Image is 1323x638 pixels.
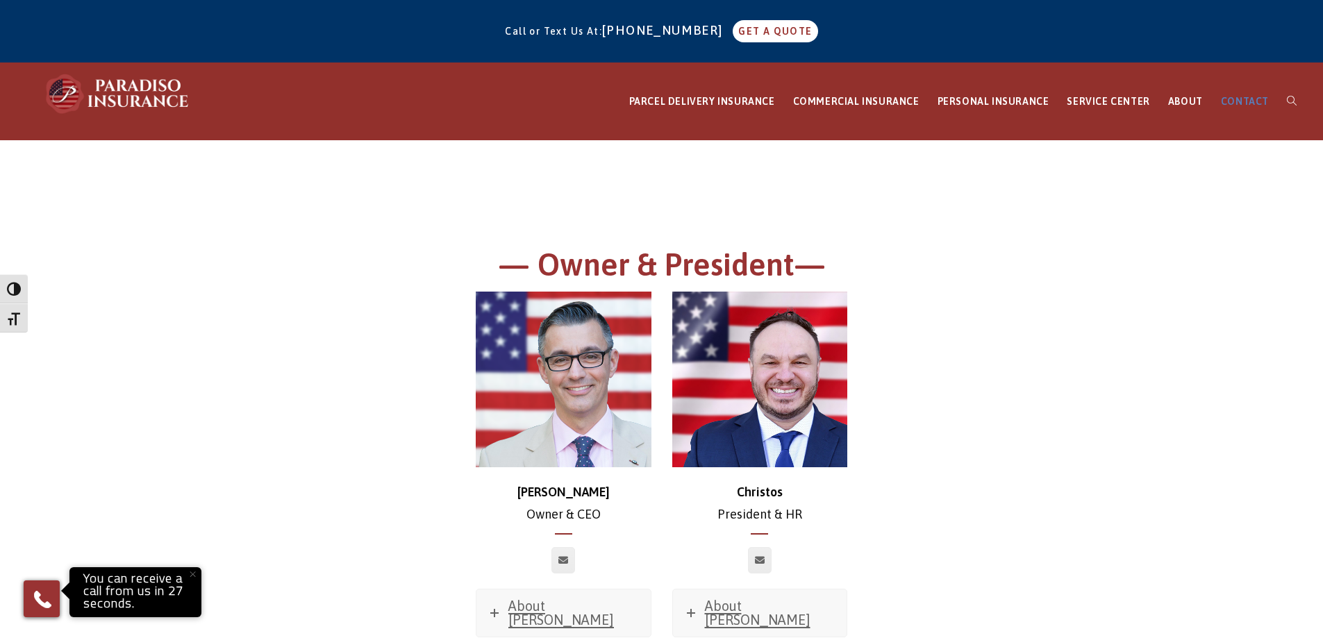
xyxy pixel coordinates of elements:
span: CONTACT [1221,96,1269,107]
strong: Christos [737,485,783,499]
span: ABOUT [1168,96,1203,107]
span: About [PERSON_NAME] [508,598,614,628]
span: SERVICE CENTER [1067,96,1149,107]
span: PARCEL DELIVERY INSURANCE [629,96,775,107]
p: You can receive a call from us in 27 seconds. [73,571,198,614]
a: GET A QUOTE [733,20,817,42]
a: SERVICE CENTER [1058,63,1158,140]
h1: — Owner & President— [280,244,1044,292]
a: [PHONE_NUMBER] [602,23,730,37]
a: PERSONAL INSURANCE [929,63,1058,140]
a: About [PERSON_NAME] [476,589,651,637]
img: Paradiso Insurance [42,73,194,115]
img: chris-500x500 (1) [476,292,651,467]
span: Call or Text Us At: [505,26,602,37]
p: President & HR [672,481,848,526]
span: PERSONAL INSURANCE [938,96,1049,107]
a: CONTACT [1212,63,1278,140]
a: About [PERSON_NAME] [673,589,847,637]
a: COMMERCIAL INSURANCE [784,63,929,140]
a: PARCEL DELIVERY INSURANCE [620,63,784,140]
p: Owner & CEO [476,481,651,526]
img: Phone icon [31,588,53,610]
img: Christos_500x500 [672,292,848,467]
span: COMMERCIAL INSURANCE [793,96,920,107]
strong: [PERSON_NAME] [517,485,610,499]
a: ABOUT [1159,63,1212,140]
span: About [PERSON_NAME] [705,598,810,628]
button: Close [177,559,208,589]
